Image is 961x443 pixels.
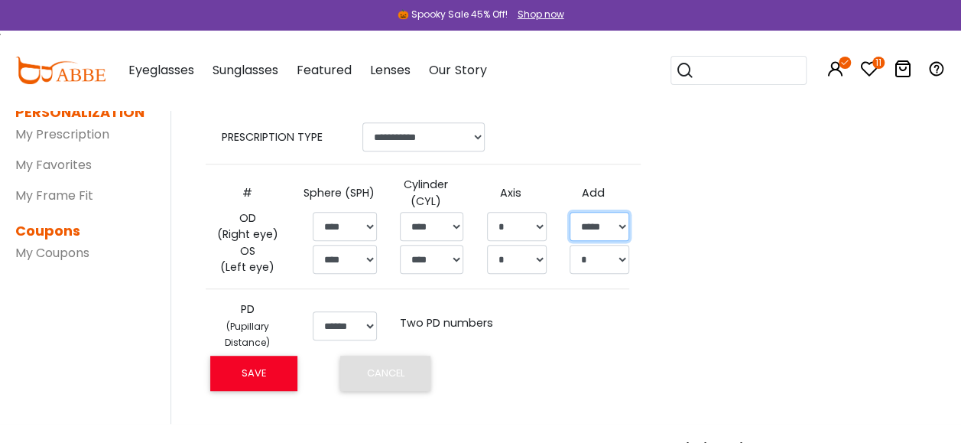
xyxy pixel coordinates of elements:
th: OS (Left eye) [206,243,301,276]
th: Sphere (SPH) [301,177,388,210]
th: Cylinder (CYL) [388,177,476,210]
div: Shop now [518,8,564,21]
th: # [206,177,301,210]
dt: PERSONALIZATION [15,102,148,122]
a: My Prescription [15,125,109,143]
th: Axis [476,177,558,210]
span: Our Story [429,61,486,79]
a: 11 [860,63,878,80]
img: abbeglasses.com [15,57,106,84]
th: Add [558,177,641,210]
th: PRESCRIPTION TYPE [206,122,351,151]
span: Lenses [370,61,411,79]
span: Sunglasses [213,61,278,79]
div: 🎃 Spooky Sale 45% Off! [398,8,508,21]
a: Shop now [510,8,564,21]
a: My Favorites [15,156,92,174]
button: SAVE [210,356,297,391]
label: Two PD numbers [400,315,493,332]
a: My Frame Fit [15,187,93,204]
span: (Pupillary Distance) [225,320,270,350]
span: Featured [297,61,352,79]
span: Eyeglasses [128,61,194,79]
a: CANCEL [340,356,430,391]
th: PD [206,301,301,351]
a: My Coupons [15,244,89,262]
th: OD (Right eye) [206,210,301,243]
i: 11 [872,57,885,69]
dt: Coupons [15,220,148,241]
